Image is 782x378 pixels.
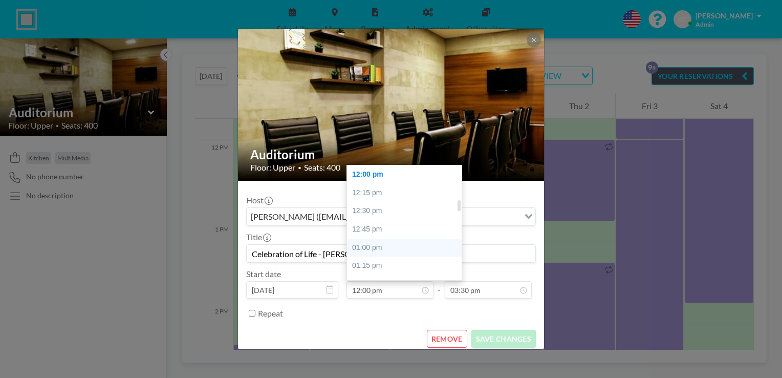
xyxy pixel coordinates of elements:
[238,3,545,207] img: 537.jpg
[250,147,533,162] h2: Auditorium
[250,162,295,173] span: Floor: Upper
[247,208,535,225] div: Search for option
[298,164,301,172] span: •
[246,195,272,205] label: Host
[347,202,467,220] div: 12:30 pm
[347,239,467,257] div: 01:00 pm
[460,210,518,223] input: Search for option
[249,210,459,223] span: [PERSON_NAME] ([EMAIL_ADDRESS][DOMAIN_NAME])
[258,308,283,319] label: Repeat
[471,330,536,348] button: SAVE CHANGES
[246,232,270,242] label: Title
[246,269,281,279] label: Start date
[347,165,467,184] div: 12:00 pm
[304,162,340,173] span: Seats: 400
[247,245,535,262] input: (No title)
[347,275,467,293] div: 01:30 pm
[438,272,441,295] span: -
[347,184,467,202] div: 12:15 pm
[347,257,467,275] div: 01:15 pm
[427,330,467,348] button: REMOVE
[347,220,467,239] div: 12:45 pm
